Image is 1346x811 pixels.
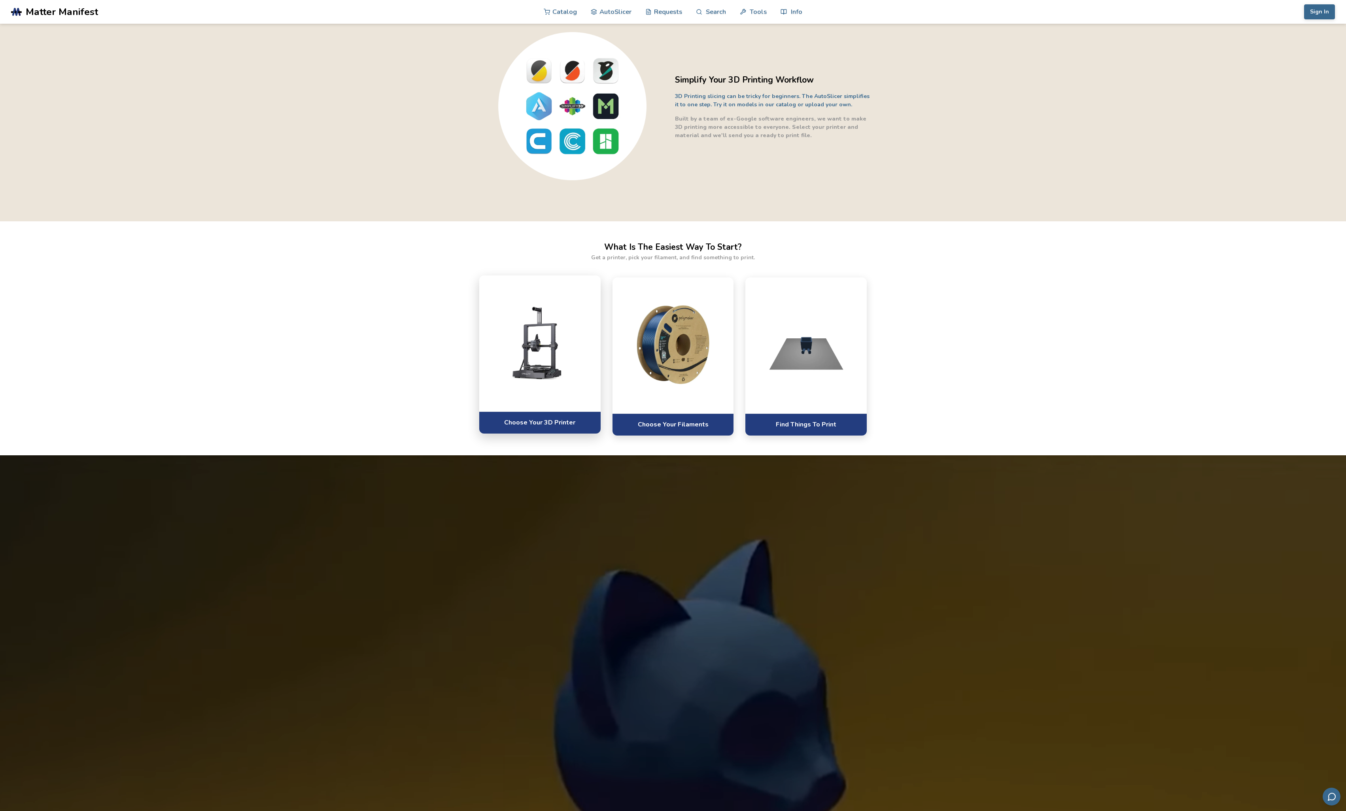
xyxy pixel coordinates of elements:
p: Get a printer, pick your filament, and find something to print. [591,253,755,262]
p: Built by a team of ex-Google software engineers, we want to make 3D printing more accessible to e... [675,115,873,140]
a: Choose Your Filaments [613,413,734,435]
img: Select materials [753,305,859,384]
a: Find Things To Print [745,413,867,435]
button: Send feedback via email [1323,788,1340,805]
img: Pick software [620,305,726,384]
span: Matter Manifest [26,6,98,17]
img: Choose a printer [487,303,593,382]
a: Choose Your 3D Printer [479,411,601,433]
button: Sign In [1304,4,1335,19]
h2: Simplify Your 3D Printing Workflow [675,74,873,86]
p: 3D Printing slicing can be tricky for beginners. The AutoSlicer simplifies it to one step. Try it... [675,92,873,109]
h2: What Is The Easiest Way To Start? [604,241,742,253]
